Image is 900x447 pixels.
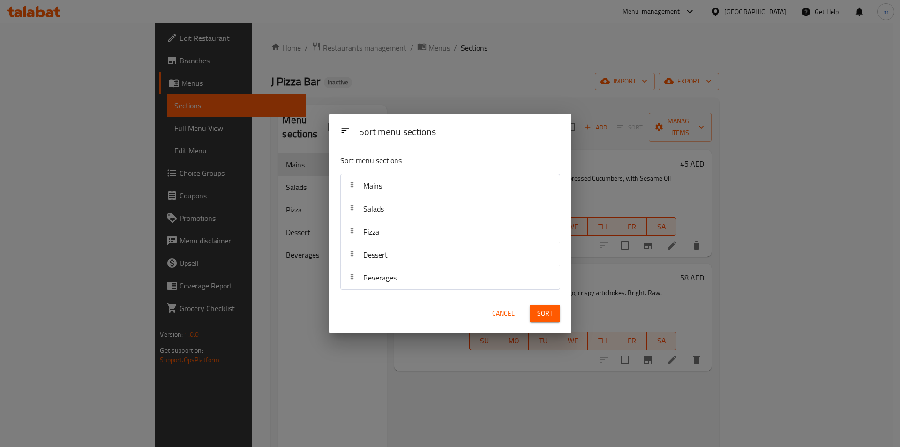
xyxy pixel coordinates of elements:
[537,308,553,319] span: Sort
[488,305,518,322] button: Cancel
[340,155,515,167] p: Sort menu sections
[363,271,397,285] span: Beverages
[363,179,382,193] span: Mains
[341,174,560,197] div: Mains
[355,122,564,143] div: Sort menu sections
[363,225,379,239] span: Pizza
[341,243,560,266] div: Dessert
[530,305,560,322] button: Sort
[341,220,560,243] div: Pizza
[363,248,388,262] span: Dessert
[341,266,560,289] div: Beverages
[341,197,560,220] div: Salads
[492,308,515,319] span: Cancel
[363,202,384,216] span: Salads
